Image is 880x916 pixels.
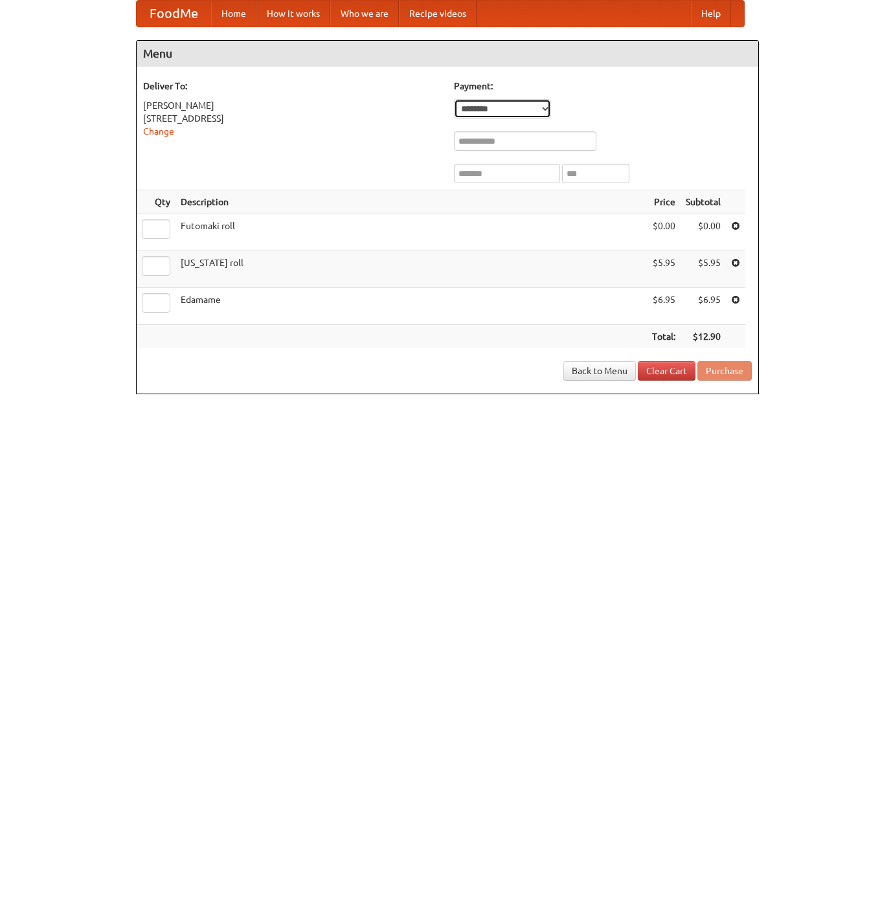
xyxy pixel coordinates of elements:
a: Help [691,1,731,27]
div: [PERSON_NAME] [143,99,441,112]
a: Who we are [330,1,399,27]
td: Edamame [175,288,647,325]
a: FoodMe [137,1,211,27]
td: $0.00 [647,214,681,251]
a: How it works [256,1,330,27]
td: $5.95 [681,251,726,288]
div: [STREET_ADDRESS] [143,112,441,125]
td: Futomaki roll [175,214,647,251]
button: Purchase [697,361,752,381]
th: Description [175,190,647,214]
a: Change [143,126,174,137]
h5: Payment: [454,80,752,93]
a: Recipe videos [399,1,477,27]
th: Total: [647,325,681,349]
th: Subtotal [681,190,726,214]
th: Price [647,190,681,214]
th: $12.90 [681,325,726,349]
h5: Deliver To: [143,80,441,93]
th: Qty [137,190,175,214]
a: Home [211,1,256,27]
td: $6.95 [681,288,726,325]
td: $0.00 [681,214,726,251]
a: Back to Menu [563,361,636,381]
td: $5.95 [647,251,681,288]
td: [US_STATE] roll [175,251,647,288]
a: Clear Cart [638,361,695,381]
h4: Menu [137,41,758,67]
td: $6.95 [647,288,681,325]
